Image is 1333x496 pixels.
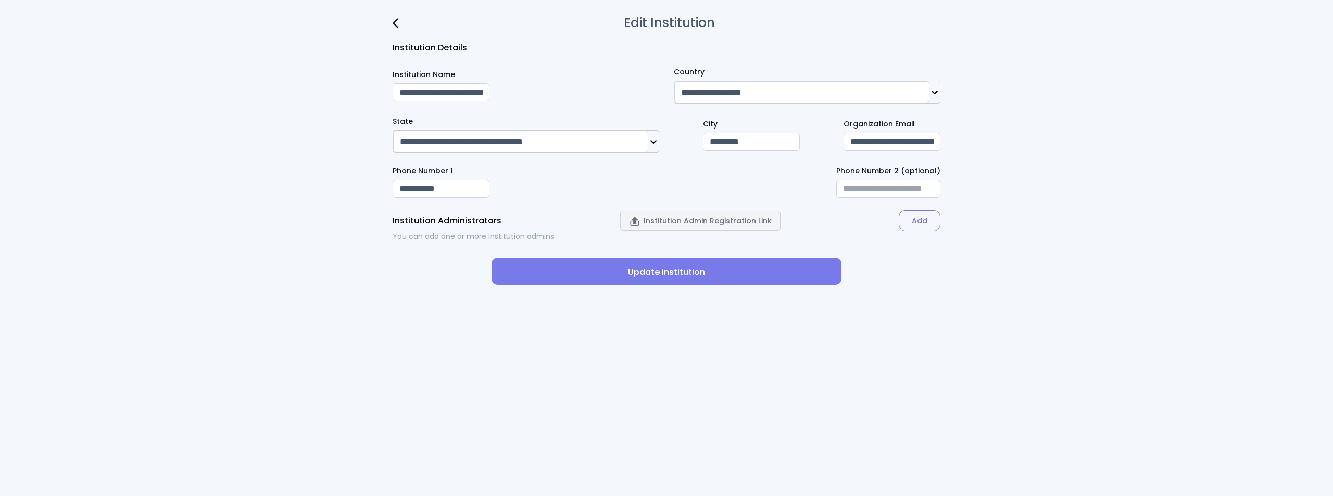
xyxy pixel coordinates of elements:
[836,166,940,176] label: Phone Number 2 (optional)
[703,119,800,130] label: City
[620,211,781,231] button: Institution Admin Registration Link
[500,266,833,278] span: Update Institution
[899,210,940,231] label: Add
[393,217,501,225] p: Institution Administrators
[624,17,715,29] h3: Edit Institution
[492,258,841,285] button: Update Institution
[393,69,489,80] label: Institution Name
[393,166,489,176] label: Phone Number 1
[393,42,940,54] h2: Institution Details
[674,67,705,77] label: Country
[393,231,554,241] span: You can add one or more institution admins
[844,119,940,130] label: Organization Email
[393,116,413,126] label: State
